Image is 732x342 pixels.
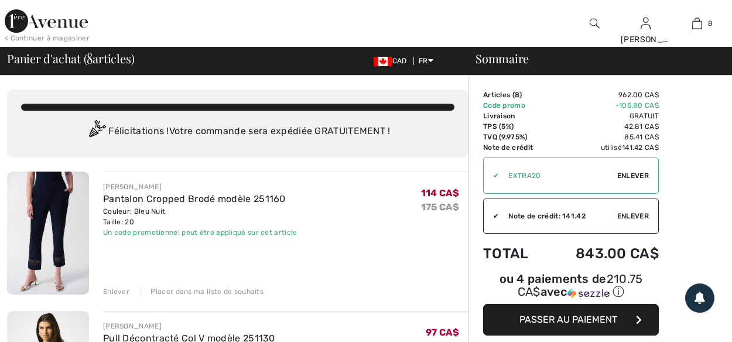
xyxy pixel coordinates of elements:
input: Code promo [499,158,617,193]
td: TVQ (9.975%) [483,132,547,142]
img: 1ère Avenue [5,9,88,33]
a: 8 [672,16,723,30]
td: Articles ( ) [483,90,547,100]
div: Félicitations ! Votre commande sera expédiée GRATUITEMENT ! [21,120,454,143]
span: 141.42 CA$ [622,143,659,152]
div: ou 4 paiements de avec [483,273,659,300]
div: [PERSON_NAME] [103,321,297,331]
span: 8 [708,18,713,29]
div: ✔ [484,211,499,221]
span: Panier d'achat ( articles) [7,53,134,64]
td: TPS (5%) [483,121,547,132]
td: Total [483,234,547,273]
s: 175 CA$ [421,201,459,213]
div: [PERSON_NAME] [103,182,297,192]
img: Sezzle [567,288,610,299]
div: Sommaire [461,53,725,64]
img: Mes infos [641,16,651,30]
td: Gratuit [547,111,659,121]
a: Se connecter [641,18,651,29]
div: Couleur: Bleu Nuit Taille: 20 [103,206,297,227]
div: [PERSON_NAME] [621,33,671,46]
td: Code promo [483,100,547,111]
div: Un code promotionnel peut être appliqué sur cet article [103,227,297,238]
img: recherche [590,16,600,30]
td: Note de crédit [483,142,547,153]
td: 42.81 CA$ [547,121,659,132]
button: Passer au paiement [483,304,659,336]
td: 962.00 CA$ [547,90,659,100]
td: -105.80 CA$ [547,100,659,111]
img: Pantalon Cropped Brodé modèle 251160 [7,172,89,295]
img: Mon panier [692,16,702,30]
span: 210.75 CA$ [518,272,643,299]
span: FR [419,57,433,65]
div: Enlever [103,286,129,297]
img: Congratulation2.svg [85,120,108,143]
div: Note de crédit: 141.42 [499,211,617,221]
td: 843.00 CA$ [547,234,659,273]
div: Placer dans ma liste de souhaits [141,286,264,297]
span: CAD [374,57,412,65]
td: Livraison [483,111,547,121]
td: 85.41 CA$ [547,132,659,142]
span: Passer au paiement [519,314,617,325]
td: utilisé [547,142,659,153]
div: ou 4 paiements de210.75 CA$avecSezzle Cliquez pour en savoir plus sur Sezzle [483,273,659,304]
a: Pantalon Cropped Brodé modèle 251160 [103,193,286,204]
span: 97 CA$ [426,327,459,338]
div: < Continuer à magasiner [5,33,90,43]
div: ✔ [484,170,499,181]
img: Canadian Dollar [374,57,392,66]
span: Enlever [617,211,649,221]
span: 8 [87,50,93,65]
span: 114 CA$ [421,187,459,199]
span: Enlever [617,170,649,181]
span: 8 [515,91,519,99]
